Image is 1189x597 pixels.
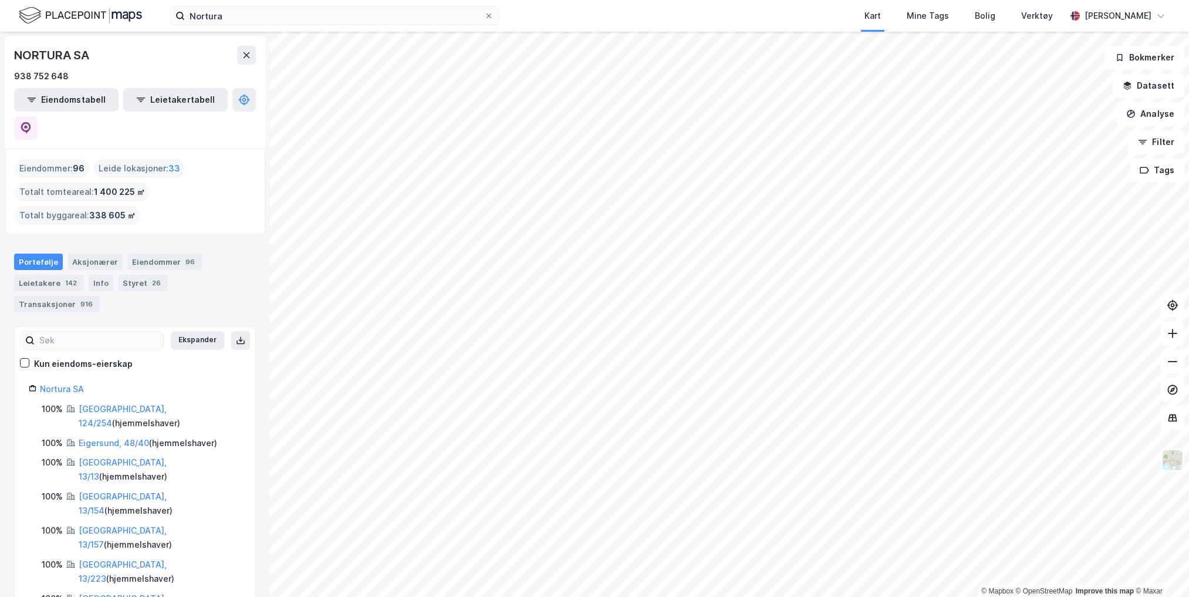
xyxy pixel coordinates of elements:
[89,275,113,291] div: Info
[975,9,995,23] div: Bolig
[79,558,241,586] div: ( hjemmelshaver )
[1161,449,1184,471] img: Z
[150,277,163,289] div: 26
[864,9,881,23] div: Kart
[79,490,241,518] div: ( hjemmelshaver )
[15,159,89,178] div: Eiendommer :
[79,436,217,450] div: ( hjemmelshaver )
[14,46,92,65] div: NORTURA SA
[79,457,167,481] a: [GEOGRAPHIC_DATA], 13/13
[79,402,241,430] div: ( hjemmelshaver )
[1085,9,1151,23] div: [PERSON_NAME]
[1130,158,1184,182] button: Tags
[1113,74,1184,97] button: Datasett
[118,275,168,291] div: Styret
[1105,46,1184,69] button: Bokmerker
[35,332,163,349] input: Søk
[94,185,145,199] span: 1 400 225 ㎡
[79,438,149,448] a: Eigersund, 48/40
[981,587,1014,595] a: Mapbox
[168,161,180,176] span: 33
[78,298,95,310] div: 916
[79,491,167,515] a: [GEOGRAPHIC_DATA], 13/154
[42,402,63,416] div: 100%
[1116,102,1184,126] button: Analyse
[14,296,100,312] div: Transaksjoner
[185,7,484,25] input: Søk på adresse, matrikkel, gårdeiere, leietakere eller personer
[1130,541,1189,597] iframe: Chat Widget
[123,88,228,112] button: Leietakertabell
[89,208,136,222] span: 338 605 ㎡
[19,5,142,26] img: logo.f888ab2527a4732fd821a326f86c7f29.svg
[94,159,185,178] div: Leide lokasjoner :
[14,88,119,112] button: Eiendomstabell
[127,254,202,270] div: Eiendommer
[1128,130,1184,154] button: Filter
[15,183,150,201] div: Totalt tomteareal :
[14,254,63,270] div: Portefølje
[14,69,69,83] div: 938 752 648
[79,404,167,428] a: [GEOGRAPHIC_DATA], 124/254
[42,524,63,538] div: 100%
[15,206,140,225] div: Totalt byggareal :
[171,331,224,350] button: Ekspander
[63,277,79,289] div: 142
[42,558,63,572] div: 100%
[67,254,123,270] div: Aksjonærer
[40,384,84,394] a: Nortura SA
[73,161,85,176] span: 96
[42,436,63,450] div: 100%
[14,275,84,291] div: Leietakere
[1021,9,1053,23] div: Verktøy
[1076,587,1134,595] a: Improve this map
[907,9,949,23] div: Mine Tags
[79,559,167,583] a: [GEOGRAPHIC_DATA], 13/223
[42,456,63,470] div: 100%
[79,525,167,549] a: [GEOGRAPHIC_DATA], 13/157
[34,357,133,371] div: Kun eiendoms-eierskap
[1016,587,1073,595] a: OpenStreetMap
[183,256,197,268] div: 96
[42,490,63,504] div: 100%
[79,524,241,552] div: ( hjemmelshaver )
[79,456,241,484] div: ( hjemmelshaver )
